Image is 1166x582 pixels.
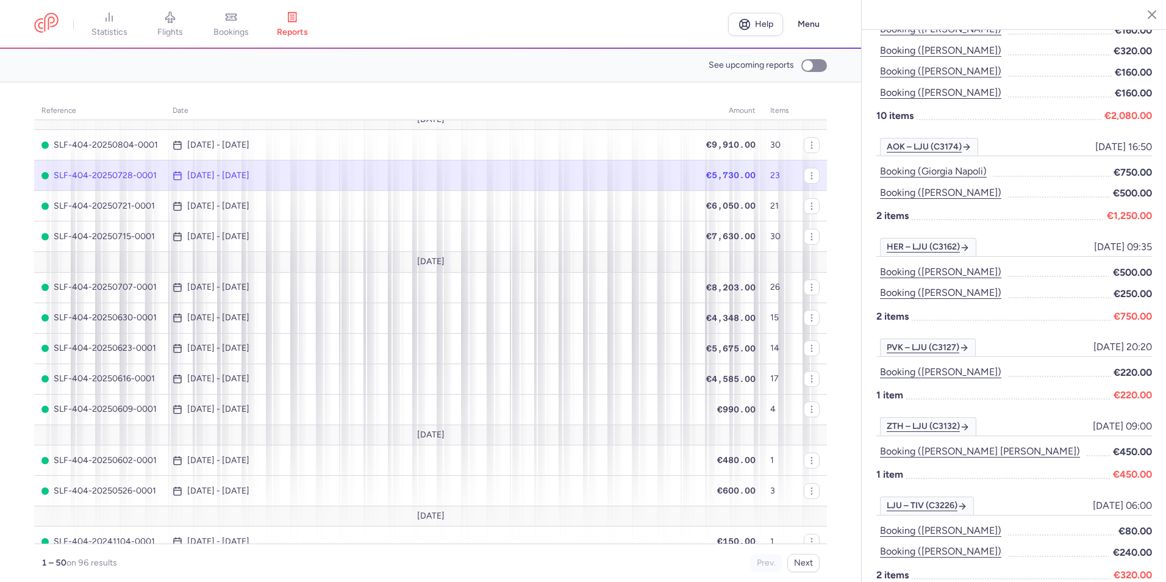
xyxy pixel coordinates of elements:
time: [DATE] - [DATE] [187,486,249,496]
time: [DATE] - [DATE] [187,374,249,384]
span: €450.00 [1113,467,1152,482]
span: €990.00 [717,404,756,414]
span: statistics [91,27,127,38]
td: 15 [763,303,796,333]
time: [DATE] - [DATE] [187,232,249,242]
span: [DATE] 06:00 [1093,500,1152,511]
td: 23 [763,160,796,191]
time: [DATE] - [DATE] [187,343,249,353]
a: statistics [79,11,140,38]
time: [DATE] - [DATE] [187,282,249,292]
time: [DATE] - [DATE] [187,140,249,150]
td: 14 [763,333,796,364]
span: €240.00 [1113,545,1152,560]
span: SLF-404-20250616-0001 [41,374,158,384]
button: Booking ([PERSON_NAME]) [876,85,1005,101]
span: €2,080.00 [1104,108,1152,123]
p: 2 items [876,309,1152,324]
time: [DATE] - [DATE] [187,404,249,414]
span: €600.00 [717,486,756,495]
span: €160.00 [1115,65,1152,80]
span: [DATE] 20:20 [1093,342,1152,353]
a: CitizenPlane red outlined logo [34,13,59,35]
a: AOK – LJU (C3174) [880,138,978,156]
span: SLF-404-20250630-0001 [41,313,158,323]
th: reference [34,102,165,120]
a: ZTH – LJU (C3132) [880,417,976,436]
time: [DATE] - [DATE] [187,537,249,547]
span: SLF-404-20250707-0001 [41,282,158,292]
button: Booking ([PERSON_NAME]) [876,264,1005,280]
td: 30 [763,130,796,160]
span: €80.00 [1118,523,1152,539]
p: 1 item [876,467,1152,482]
span: reports [277,27,308,38]
a: reports [262,11,323,38]
span: [DATE] [417,257,445,267]
button: Booking ([PERSON_NAME]) [876,523,1005,539]
p: 2 items [876,208,1152,223]
span: SLF-404-20250728-0001 [41,171,158,181]
span: Help [755,20,773,29]
span: SLF-404-20250721-0001 [41,201,158,211]
td: 26 [763,272,796,303]
span: See upcoming reports [709,60,794,70]
a: bookings [201,11,262,38]
td: 17 [763,364,796,394]
span: €750.00 [1114,165,1152,180]
span: [DATE] 09:35 [1094,242,1152,253]
span: bookings [213,27,249,38]
button: Booking ([PERSON_NAME]) [876,544,1005,559]
span: €4,348.00 [706,313,756,323]
span: €6,050.00 [706,201,756,210]
span: €1,250.00 [1107,208,1152,223]
span: €5,730.00 [706,170,756,180]
span: €750.00 [1114,309,1152,324]
span: SLF-404-20250715-0001 [41,232,158,242]
time: [DATE] - [DATE] [187,201,249,211]
span: €4,585.00 [706,374,756,384]
a: PVK – LJU (C3127) [880,339,976,357]
span: SLF-404-20241104-0001 [41,537,158,547]
th: date [165,102,693,120]
button: Booking ([PERSON_NAME] [PERSON_NAME]) [876,444,1084,459]
span: €150.00 [717,536,756,546]
button: Next [787,554,820,572]
span: SLF-404-20250609-0001 [41,404,158,414]
th: amount [693,102,763,120]
td: 3 [763,476,796,506]
button: Booking ([PERSON_NAME]) [876,63,1005,79]
span: €500.00 [1113,185,1152,201]
button: Booking ([PERSON_NAME]) [876,364,1005,380]
span: SLF-404-20250804-0001 [41,140,158,150]
td: 1 [763,445,796,476]
span: [DATE] 16:50 [1095,142,1152,153]
strong: 1 – 50 [41,558,66,568]
a: LJU – TIV (C3226) [880,497,974,515]
time: [DATE] - [DATE] [187,456,249,465]
span: SLF-404-20250602-0001 [41,456,158,465]
span: €160.00 [1115,23,1152,38]
td: 1 [763,526,796,557]
span: €8,203.00 [706,282,756,292]
td: 4 [763,394,796,425]
span: [DATE] [417,430,445,440]
td: 21 [763,191,796,221]
p: 1 item [876,387,1152,403]
button: Booking ([PERSON_NAME]) [876,285,1005,301]
time: [DATE] - [DATE] [187,313,249,323]
a: flights [140,11,201,38]
td: 30 [763,221,796,252]
span: €160.00 [1115,85,1152,101]
span: €7,630.00 [706,231,756,241]
button: Booking (giorgia napoli) [876,163,990,179]
span: €9,910.00 [706,140,756,149]
span: SLF-404-20250623-0001 [41,343,158,353]
button: Booking ([PERSON_NAME]) [876,185,1005,201]
button: Prev. [750,554,782,572]
span: €500.00 [1113,265,1152,280]
span: flights [157,27,183,38]
span: €450.00 [1113,444,1152,459]
span: €320.00 [1114,43,1152,59]
button: Booking ([PERSON_NAME]) [876,43,1005,59]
